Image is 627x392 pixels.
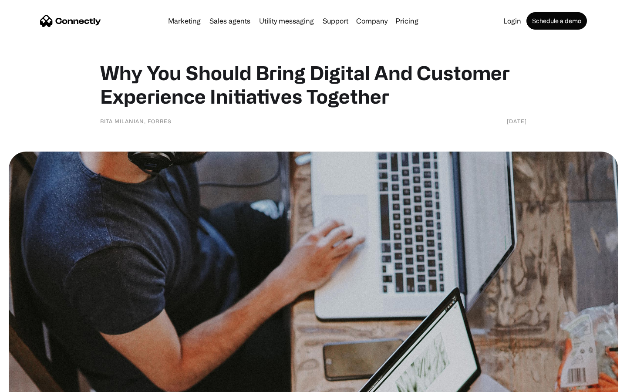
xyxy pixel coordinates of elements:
[206,17,254,24] a: Sales agents
[100,117,172,125] div: Bita Milanian, Forbes
[392,17,422,24] a: Pricing
[507,117,527,125] div: [DATE]
[40,14,101,27] a: home
[9,377,52,389] aside: Language selected: English
[356,15,388,27] div: Company
[17,377,52,389] ul: Language list
[526,12,587,30] a: Schedule a demo
[100,61,527,108] h1: Why You Should Bring Digital And Customer Experience Initiatives Together
[354,15,390,27] div: Company
[256,17,317,24] a: Utility messaging
[319,17,352,24] a: Support
[165,17,204,24] a: Marketing
[500,17,525,24] a: Login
